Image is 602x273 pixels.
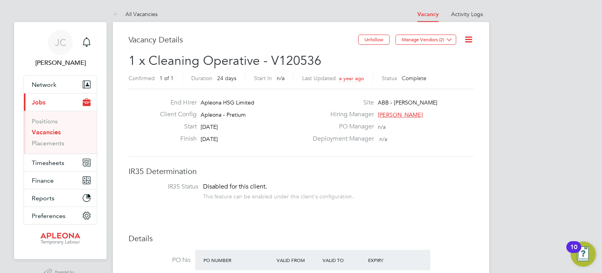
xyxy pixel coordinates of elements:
span: Disabled for this client. [203,183,267,191]
span: Apleona HSG Limited [201,99,254,106]
h3: Vacancy Details [129,35,358,45]
button: Reports [24,189,97,207]
button: Manage Vendors (2) [395,35,456,45]
a: Placements [32,139,64,147]
span: n/a [378,123,386,130]
div: Jobs [24,111,97,154]
label: IR35 Status [136,183,198,191]
label: PO Manager [308,123,374,131]
label: Confirmed [129,75,155,82]
div: This feature can be enabled under this client's configuration. [203,191,354,200]
label: End Hirer [154,99,197,107]
span: 1 x Cleaning Operative - V120536 [129,53,321,68]
label: Start [154,123,197,131]
div: PO Number [201,253,275,267]
span: Complete [402,75,426,82]
span: 24 days [217,75,236,82]
div: 10 [570,247,577,257]
label: Site [308,99,374,107]
span: [PERSON_NAME] [378,111,423,118]
div: Valid From [275,253,321,267]
label: Finish [154,135,197,143]
span: n/a [277,75,285,82]
label: PO No [129,256,190,264]
nav: Main navigation [14,22,107,259]
button: Unfollow [358,35,390,45]
span: [DATE] [201,123,218,130]
label: Start In [254,75,272,82]
button: Preferences [24,207,97,224]
span: Apleona - Pretium [201,111,246,118]
span: Network [32,81,56,88]
span: JC [55,37,66,48]
span: Finance [32,177,54,184]
div: Valid To [321,253,366,267]
label: Hiring Manager [308,110,374,119]
span: [DATE] [201,136,218,143]
span: James Croxford [24,58,97,68]
label: Last Updated [302,75,336,82]
span: ABB - [PERSON_NAME] [378,99,437,106]
label: Deployment Manager [308,135,374,143]
button: Open Resource Center, 10 new notifications [571,242,596,267]
span: a year ago [339,75,364,82]
button: Jobs [24,93,97,111]
span: Preferences [32,212,65,220]
a: Vacancy [417,11,439,18]
div: Expiry [366,253,412,267]
span: Reports [32,194,54,202]
label: Status [382,75,397,82]
a: All Vacancies [113,11,158,18]
a: Activity Logs [451,11,483,18]
button: Timesheets [24,154,97,171]
h3: IR35 Determination [129,166,473,176]
span: n/a [379,136,387,143]
a: Positions [32,117,58,125]
button: Finance [24,172,97,189]
span: Jobs [32,99,45,106]
span: 1 of 1 [160,75,174,82]
span: Timesheets [32,159,64,167]
h3: Details [129,233,473,244]
label: Duration [191,75,212,82]
label: Client Config [154,110,197,119]
a: Vacancies [32,128,61,136]
button: Network [24,76,97,93]
a: JC[PERSON_NAME] [24,30,97,68]
a: Go to home page [24,233,97,245]
img: apleona-logo-retina.png [40,233,80,245]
